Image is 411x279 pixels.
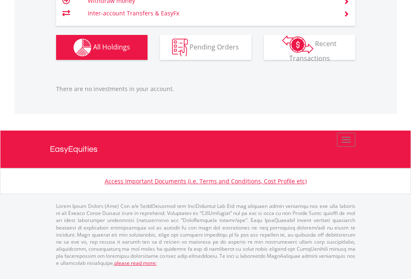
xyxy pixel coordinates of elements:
[56,202,355,267] p: Lorem Ipsum Dolors (Ame) Con a/e SeddOeiusmod tem InciDiduntut Lab Etd mag aliquaen admin veniamq...
[74,39,91,57] img: holdings-wht.png
[56,85,355,93] p: There are no investments in your account.
[93,42,130,51] span: All Holdings
[264,35,355,60] button: Recent Transactions
[172,39,188,57] img: pending_instructions-wht.png
[88,7,333,20] td: Inter-account Transfers & EasyFx
[56,35,148,60] button: All Holdings
[160,35,251,60] button: Pending Orders
[105,177,307,185] a: Access Important Documents (i.e. Terms and Conditions, Cost Profile etc)
[114,259,157,267] a: please read more:
[190,42,239,51] span: Pending Orders
[282,35,313,54] img: transactions-zar-wht.png
[50,131,362,168] a: EasyEquities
